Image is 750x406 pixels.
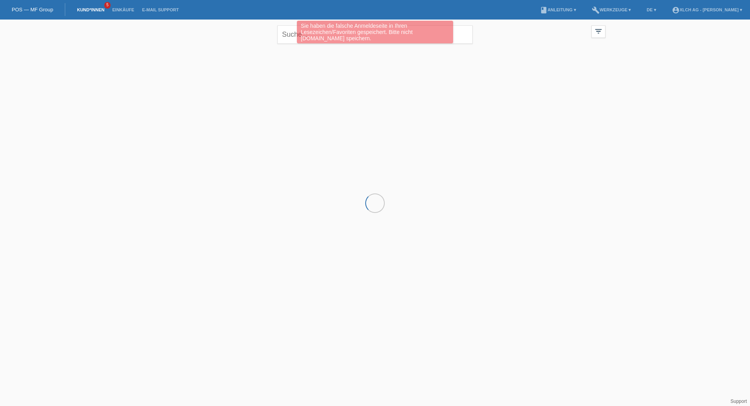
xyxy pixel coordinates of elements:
[643,7,660,12] a: DE ▾
[73,7,108,12] a: Kund*innen
[104,2,111,9] span: 5
[12,7,53,13] a: POS — MF Group
[668,7,746,12] a: account_circleXLCH AG - [PERSON_NAME] ▾
[297,21,453,43] div: Sie haben die falsche Anmeldeseite in Ihren Lesezeichen/Favoriten gespeichert. Bitte nicht [DOMAI...
[730,399,747,404] a: Support
[540,6,548,14] i: book
[672,6,680,14] i: account_circle
[536,7,580,12] a: bookAnleitung ▾
[138,7,183,12] a: E-Mail Support
[592,6,600,14] i: build
[108,7,138,12] a: Einkäufe
[588,7,635,12] a: buildWerkzeuge ▾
